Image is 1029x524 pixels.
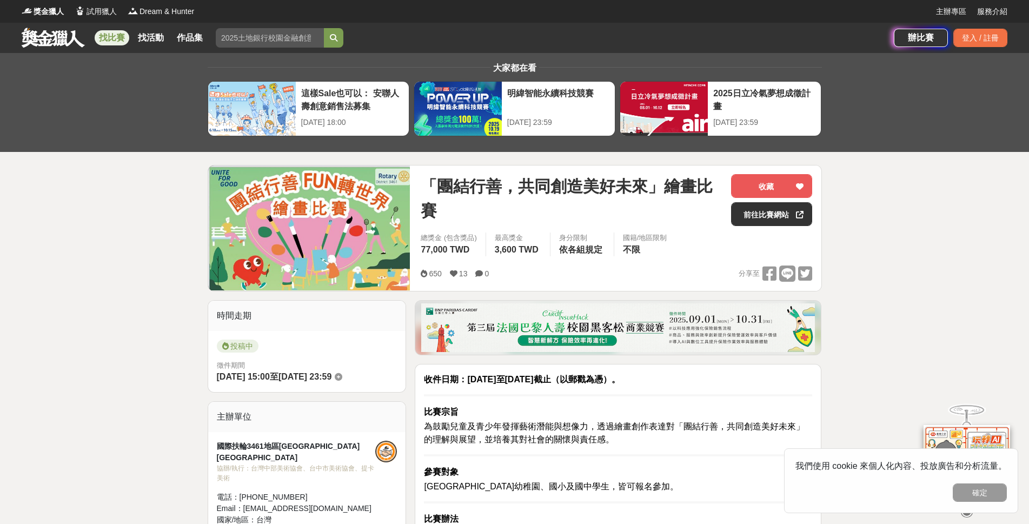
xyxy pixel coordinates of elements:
[894,29,948,47] a: 辦比賽
[301,87,403,111] div: 這樣Sale也可以： 安聯人壽創意銷售法募集
[270,372,278,381] span: 至
[731,174,812,198] button: 收藏
[795,461,1007,470] span: 我們使用 cookie 來個人化內容、投放廣告和分析流量。
[134,30,168,45] a: 找活動
[507,117,609,128] div: [DATE] 23:59
[739,266,760,282] span: 分享至
[424,482,679,491] span: [GEOGRAPHIC_DATA]幼稚園、國小及國中學生，皆可報名參加。
[217,492,376,503] div: 電話： [PHONE_NUMBER]
[217,515,257,524] span: 國家/地區：
[429,269,441,278] span: 650
[256,515,271,524] span: 台灣
[424,422,805,444] span: 為鼓勵兒童及青少年發揮藝術潛能與想像力，透過繪畫創作表達對「團結行善，共同創造美好未來」的理解與展望，並培養其對社會的關懷與責任感。
[559,233,605,243] div: 身分限制
[34,6,64,17] span: 獎金獵人
[217,361,245,369] span: 徵件期間
[623,233,667,243] div: 國籍/地區限制
[424,407,459,416] strong: 比賽宗旨
[421,303,815,352] img: 331336aa-f601-432f-a281-8c17b531526f.png
[421,233,476,243] span: 總獎金 (包含獎品)
[495,233,541,243] span: 最高獎金
[217,340,258,353] span: 投稿中
[424,467,459,476] strong: 參賽對象
[208,402,406,432] div: 主辦單位
[484,269,489,278] span: 0
[95,30,129,45] a: 找比賽
[208,81,409,136] a: 這樣Sale也可以： 安聯人壽創意銷售法募集[DATE] 18:00
[924,419,1010,491] img: d2146d9a-e6f6-4337-9592-8cefde37ba6b.png
[217,372,270,381] span: [DATE] 15:00
[421,245,469,254] span: 77,000 TWD
[22,5,32,16] img: Logo
[953,483,1007,502] button: 確定
[490,63,539,72] span: 大家都在看
[75,6,117,17] a: Logo試用獵人
[75,5,85,16] img: Logo
[424,375,620,384] strong: 收件日期：[DATE]至[DATE]截止（以郵戳為憑）。
[507,87,609,111] div: 明緯智能永續科技競賽
[414,81,615,136] a: 明緯智能永續科技競賽[DATE] 23:59
[459,269,468,278] span: 13
[301,117,403,128] div: [DATE] 18:00
[208,165,410,290] img: Cover Image
[217,441,376,463] div: 國際扶輪3461地區[GEOGRAPHIC_DATA] [GEOGRAPHIC_DATA]
[128,6,194,17] a: LogoDream & Hunter
[217,503,376,514] div: Email： [EMAIL_ADDRESS][DOMAIN_NAME]
[936,6,966,17] a: 主辦專區
[424,514,459,523] strong: 比賽辦法
[216,28,324,48] input: 2025土地銀行校園金融創意挑戰賽：從你出發 開啟智慧金融新頁
[495,245,539,254] span: 3,600 TWD
[208,301,406,331] div: 時間走期
[172,30,207,45] a: 作品集
[713,87,815,111] div: 2025日立冷氣夢想成徵計畫
[977,6,1007,17] a: 服務介紹
[559,245,602,254] span: 依各組規定
[421,174,722,223] span: 「團結行善，共同創造美好未來」繪畫比賽
[87,6,117,17] span: 試用獵人
[731,202,812,226] a: 前往比賽網站
[22,6,64,17] a: Logo獎金獵人
[953,29,1007,47] div: 登入 / 註冊
[620,81,821,136] a: 2025日立冷氣夢想成徵計畫[DATE] 23:59
[278,372,331,381] span: [DATE] 23:59
[217,463,376,483] div: 協辦/執行： 台灣中部美術協會、台中市美術協會、提卡美術
[713,117,815,128] div: [DATE] 23:59
[623,245,640,254] span: 不限
[140,6,194,17] span: Dream & Hunter
[128,5,138,16] img: Logo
